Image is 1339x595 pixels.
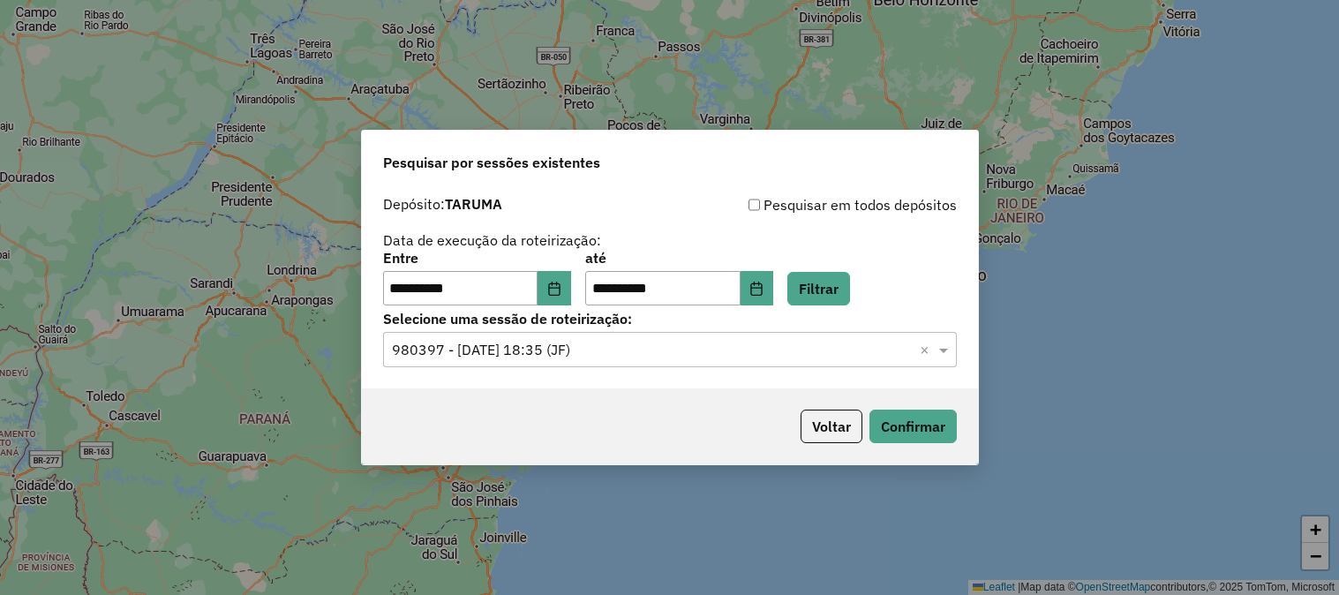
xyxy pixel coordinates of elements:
[383,230,601,251] label: Data de execução da roteirização:
[801,410,862,443] button: Voltar
[787,272,850,305] button: Filtrar
[869,410,957,443] button: Confirmar
[383,308,957,329] label: Selecione uma sessão de roteirização:
[383,247,571,268] label: Entre
[445,195,502,213] strong: TARUMA
[741,271,774,306] button: Choose Date
[670,194,957,215] div: Pesquisar em todos depósitos
[920,339,935,360] span: Clear all
[585,247,773,268] label: até
[383,152,600,173] span: Pesquisar por sessões existentes
[538,271,571,306] button: Choose Date
[383,193,502,215] label: Depósito:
